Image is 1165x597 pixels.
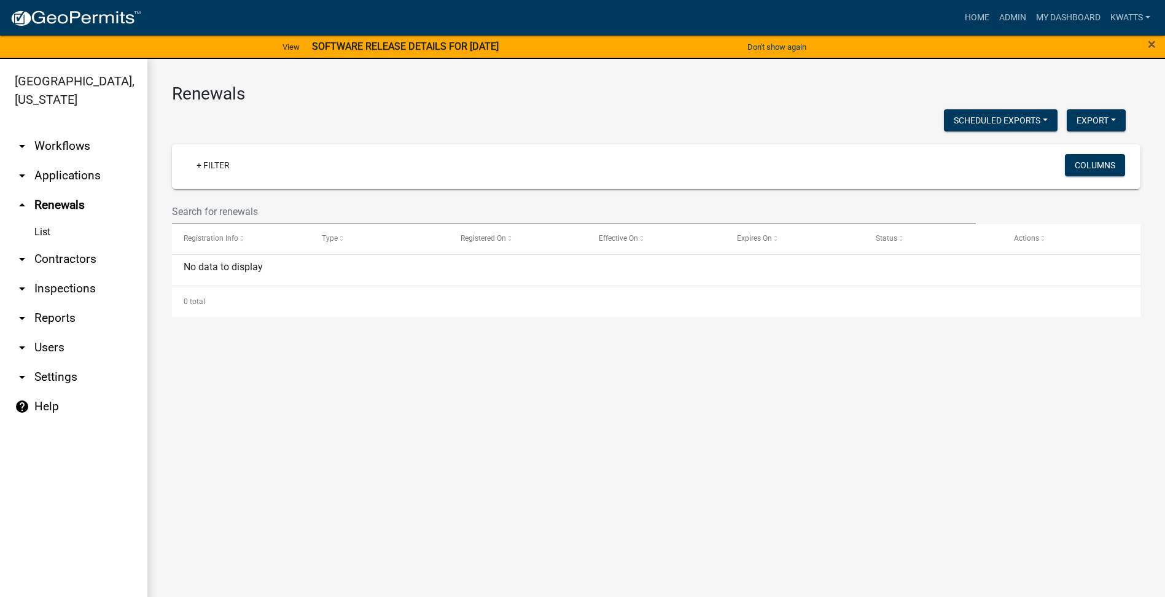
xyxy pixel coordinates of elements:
datatable-header-cell: Status [863,224,1002,254]
span: Registered On [461,234,506,243]
span: × [1148,36,1156,53]
a: Kwatts [1105,6,1155,29]
button: Close [1148,37,1156,52]
button: Don't show again [742,37,811,57]
a: Admin [994,6,1031,29]
i: arrow_drop_down [15,281,29,296]
button: Columns [1065,154,1125,176]
span: Status [876,234,897,243]
div: 0 total [172,286,1140,317]
datatable-header-cell: Registered On [449,224,587,254]
div: No data to display [172,255,1140,286]
a: View [278,37,305,57]
input: Search for renewals [172,199,976,224]
datatable-header-cell: Actions [1002,224,1140,254]
i: arrow_drop_down [15,311,29,326]
i: help [15,399,29,414]
h3: Renewals [172,84,1140,104]
span: Registration Info [184,234,238,243]
span: Type [322,234,338,243]
datatable-header-cell: Effective On [587,224,725,254]
i: arrow_drop_down [15,168,29,183]
a: + Filter [187,154,240,176]
span: Effective On [599,234,638,243]
datatable-header-cell: Expires On [725,224,863,254]
strong: SOFTWARE RELEASE DETAILS FOR [DATE] [312,41,499,52]
span: Actions [1014,234,1039,243]
a: My Dashboard [1031,6,1105,29]
i: arrow_drop_down [15,139,29,154]
i: arrow_drop_down [15,252,29,267]
datatable-header-cell: Registration Info [172,224,310,254]
i: arrow_drop_down [15,370,29,384]
span: Expires On [737,234,772,243]
a: Home [960,6,994,29]
i: arrow_drop_up [15,198,29,213]
datatable-header-cell: Type [310,224,448,254]
button: Export [1067,109,1126,131]
i: arrow_drop_down [15,340,29,355]
button: Scheduled Exports [944,109,1058,131]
